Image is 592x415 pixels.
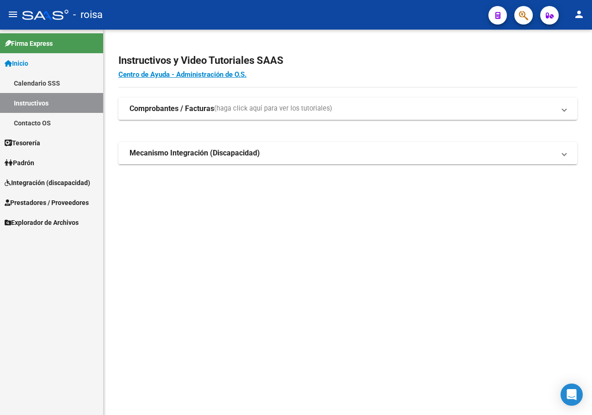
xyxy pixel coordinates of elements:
span: Prestadores / Proveedores [5,198,89,208]
span: Inicio [5,58,28,68]
mat-icon: person [573,9,585,20]
span: Padrón [5,158,34,168]
span: - roisa [73,5,103,25]
a: Centro de Ayuda - Administración de O.S. [118,70,247,79]
span: Firma Express [5,38,53,49]
h2: Instructivos y Video Tutoriales SAAS [118,52,577,69]
mat-icon: menu [7,9,18,20]
mat-expansion-panel-header: Comprobantes / Facturas(haga click aquí para ver los tutoriales) [118,98,577,120]
span: (haga click aquí para ver los tutoriales) [214,104,332,114]
div: Open Intercom Messenger [561,384,583,406]
mat-expansion-panel-header: Mecanismo Integración (Discapacidad) [118,142,577,164]
span: Explorador de Archivos [5,217,79,228]
strong: Comprobantes / Facturas [129,104,214,114]
span: Tesorería [5,138,40,148]
strong: Mecanismo Integración (Discapacidad) [129,148,260,158]
span: Integración (discapacidad) [5,178,90,188]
